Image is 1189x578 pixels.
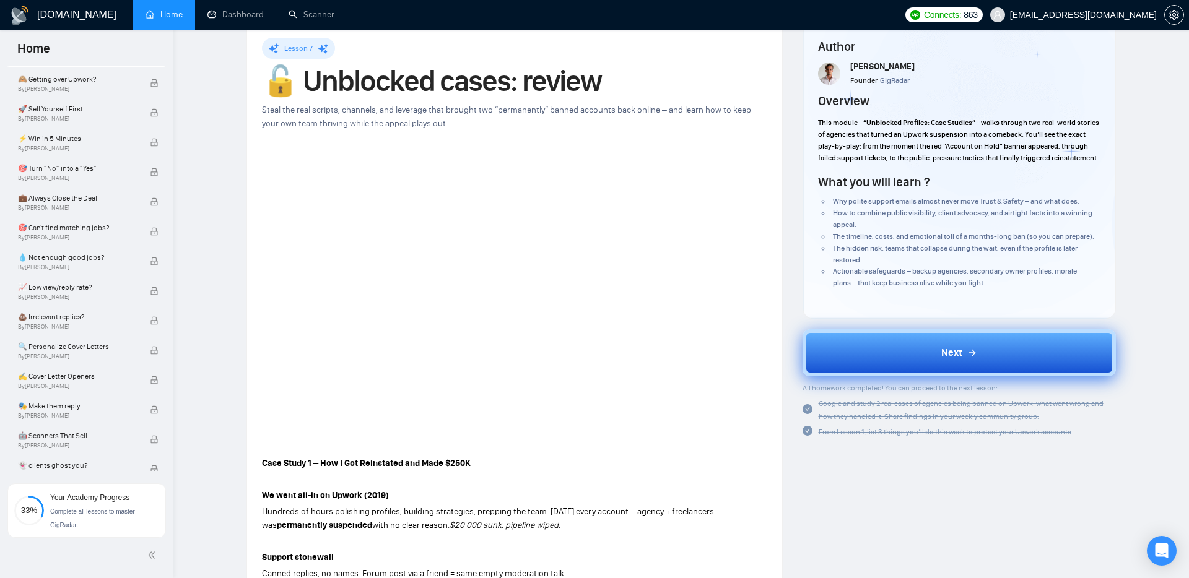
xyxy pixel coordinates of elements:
[262,105,751,129] span: Steal the real scripts, channels, and leverage that brought two “permanently” banned accounts bac...
[1165,10,1183,20] span: setting
[150,405,159,414] span: lock
[833,197,1079,205] span: Why polite support emails almost never move Trust & Safety – and what does.
[819,428,1071,436] span: From Lesson 1, list 3 things you’ll do this week to protect your Upwork accounts
[941,345,962,360] span: Next
[910,10,920,20] img: upwork-logo.png
[18,412,137,420] span: By [PERSON_NAME]
[18,264,137,271] span: By [PERSON_NAME]
[277,520,372,530] strong: permanently suspended
[147,549,160,561] span: double-left
[818,38,1101,55] h4: Author
[10,6,30,25] img: logo
[18,132,137,145] span: ⚡ Win in 5 Minutes
[818,173,930,191] h4: What you will learn ?
[150,435,159,444] span: lock
[207,9,264,20] a: dashboardDashboard
[803,384,998,392] span: All homework completed! You can proceed to the next lesson:
[150,197,159,206] span: lock
[18,400,137,412] span: 🎭 Make them reply
[850,61,915,72] span: [PERSON_NAME]
[7,40,60,66] span: Home
[803,329,1117,376] button: Next
[150,376,159,384] span: lock
[150,79,159,87] span: lock
[150,465,159,473] span: lock
[1147,536,1177,566] div: Open Intercom Messenger
[18,382,137,390] span: By [PERSON_NAME]
[372,520,450,530] span: with no clear reason.
[18,281,137,293] span: 📈 Low view/reply rate?
[18,293,137,301] span: By [PERSON_NAME]
[18,251,137,264] span: 💧 Not enough good jobs?
[150,227,159,236] span: lock
[18,222,137,234] span: 🎯 Can't find matching jobs?
[803,404,812,414] span: check-circle
[18,73,137,85] span: 🙈 Getting over Upwork?
[863,118,975,127] strong: “Unblocked Profiles: Case Studies”
[18,192,137,204] span: 💼 Always Close the Deal
[18,442,137,449] span: By [PERSON_NAME]
[18,115,137,123] span: By [PERSON_NAME]
[18,204,137,212] span: By [PERSON_NAME]
[818,63,840,85] img: Screenshot+at+Jun+18+10-48-53%E2%80%AFPM.png
[18,311,137,323] span: 💩 Irrelevant replies?
[18,353,137,360] span: By [PERSON_NAME]
[262,490,389,501] strong: We went all-in on Upwork (2019)
[450,520,560,530] em: $20 000 sunk, pipeline wiped.
[18,429,137,442] span: 🤖 Scanners That Sell
[818,118,1099,162] span: – walks through two real-world stories of agencies that turned an Upwork suspension into a comeba...
[262,458,471,468] strong: Case Study 1 – How I Got Reinstated and Made $250K
[833,267,1077,287] span: Actionable safeguards – backup agencies, secondary owner profiles, morale plans – that keep busin...
[833,244,1078,264] span: The hidden risk: teams that collapse during the wait, even if the profile is later restored.
[880,76,910,85] span: GigRadar
[150,287,159,295] span: lock
[818,118,863,127] span: This module –
[18,175,137,182] span: By [PERSON_NAME]
[146,9,183,20] a: homeHome
[262,552,334,563] strong: Support stonewall
[18,459,137,472] span: 👻 clients ghost you?
[833,232,1094,241] span: The timeline, costs, and emotional toll of a months-long ban (so you can prepare).
[150,138,159,147] span: lock
[150,316,159,325] span: lock
[18,370,137,382] span: ✍️ Cover Letter Openers
[18,340,137,353] span: 🔍 Personalize Cover Letters
[18,234,137,241] span: By [PERSON_NAME]
[284,44,313,53] span: Lesson 7
[150,346,159,355] span: lock
[850,76,878,85] span: Founder
[18,103,137,115] span: 🚀 Sell Yourself First
[150,108,159,117] span: lock
[262,67,767,95] h1: 🔓 Unblocked cases: review
[833,209,1092,229] span: How to combine public visibility, client advocacy, and airtight facts into a winning appeal.
[18,323,137,330] span: By [PERSON_NAME]
[18,162,137,175] span: 🎯 Turn “No” into a “Yes”
[289,9,334,20] a: searchScanner
[993,11,1002,19] span: user
[18,145,137,152] span: By [PERSON_NAME]
[924,8,961,22] span: Connects:
[50,508,135,528] span: Complete all lessons to master GigRadar.
[803,426,812,436] span: check-circle
[18,85,137,93] span: By [PERSON_NAME]
[14,506,44,514] span: 33%
[50,493,129,502] span: Your Academy Progress
[819,399,1104,421] span: Google and study 2 real cases of agencies being banned on Upwork: what went wrong and how they ha...
[262,506,721,530] span: Hundreds of hours polishing profiles, building strategies, prepping the team. [DATE] every accoun...
[964,8,977,22] span: 863
[818,92,869,110] h4: Overview
[1164,10,1184,20] a: setting
[150,257,159,265] span: lock
[150,168,159,176] span: lock
[1164,5,1184,25] button: setting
